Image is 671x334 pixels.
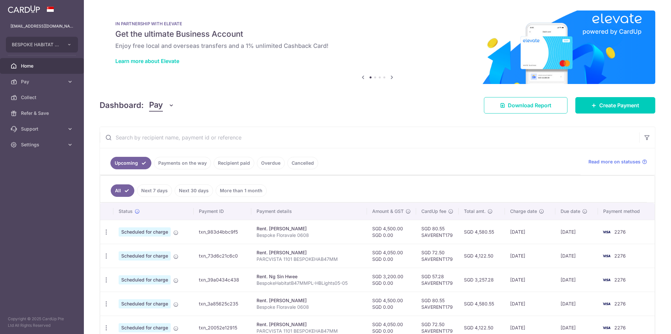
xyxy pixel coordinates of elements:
[194,244,251,268] td: txn_73d6c21c6c0
[10,23,73,30] p: [EMAIL_ADDRESS][DOMAIN_NAME]
[21,110,64,116] span: Refer & Save
[100,99,144,111] h4: Dashboard:
[257,249,362,256] div: Rent. [PERSON_NAME]
[21,126,64,132] span: Support
[115,21,640,26] p: IN PARTNERSHIP WITH ELEVATE
[257,321,362,328] div: Rent. [PERSON_NAME]
[555,268,598,292] td: [DATE]
[599,101,639,109] span: Create Payment
[12,41,60,48] span: BESPOKE HABITAT B47MM PTE. LTD.
[484,97,567,114] a: Download Report
[600,276,613,284] img: Bank Card
[614,325,626,330] span: 2276
[416,268,459,292] td: SGD 57.28 SAVERENT179
[100,10,655,84] img: Renovation banner
[464,208,486,215] span: Total amt.
[251,203,367,220] th: Payment details
[367,244,416,268] td: SGD 4,050.00 SGD 0.00
[119,251,171,261] span: Scheduled for charge
[459,292,505,316] td: SGD 4,580.55
[21,78,64,85] span: Pay
[257,157,285,169] a: Overdue
[115,58,179,64] a: Learn more about Elevate
[111,184,134,197] a: All
[257,280,362,286] p: BespokeHabitatB47MMPL-HBLights05-05
[119,299,171,308] span: Scheduled for charge
[257,304,362,310] p: Bespoke Floravale 0608
[421,208,446,215] span: CardUp fee
[154,157,211,169] a: Payments on the way
[510,208,537,215] span: Charge date
[505,292,556,316] td: [DATE]
[614,229,626,235] span: 2276
[100,127,639,148] input: Search by recipient name, payment id or reference
[110,157,151,169] a: Upcoming
[600,252,613,260] img: Bank Card
[194,220,251,244] td: txn_983d4bbc9f5
[257,256,362,262] p: PARCVISTA 1101 BESPOKEHAB47MM
[555,244,598,268] td: [DATE]
[194,292,251,316] td: txn_3a85625c235
[598,203,655,220] th: Payment method
[175,184,213,197] a: Next 30 days
[119,323,171,332] span: Scheduled for charge
[21,63,64,69] span: Home
[115,29,640,39] h5: Get the ultimate Business Account
[257,297,362,304] div: Rent. [PERSON_NAME]
[372,208,404,215] span: Amount & GST
[8,5,40,13] img: CardUp
[459,268,505,292] td: SGD 3,257.28
[119,208,133,215] span: Status
[459,220,505,244] td: SGD 4,580.55
[149,99,163,112] span: Pay
[257,232,362,239] p: Bespoke Floravale 0608
[21,94,64,101] span: Collect
[600,228,613,236] img: Bank Card
[257,273,362,280] div: Rent. Ng Sin Hwee
[194,203,251,220] th: Payment ID
[21,141,64,148] span: Settings
[588,158,647,165] a: Read more on statuses
[614,301,626,306] span: 2276
[505,244,556,268] td: [DATE]
[555,220,598,244] td: [DATE]
[600,300,613,308] img: Bank Card
[416,292,459,316] td: SGD 80.55 SAVERENT179
[614,277,626,282] span: 2276
[416,220,459,244] td: SGD 80.55 SAVERENT179
[555,292,598,316] td: [DATE]
[614,253,626,259] span: 2276
[119,275,171,284] span: Scheduled for charge
[416,244,459,268] td: SGD 72.50 SAVERENT179
[459,244,505,268] td: SGD 4,122.50
[588,158,641,165] span: Read more on statuses
[6,37,78,52] button: BESPOKE HABITAT B47MM PTE. LTD.
[367,220,416,244] td: SGD 4,500.00 SGD 0.00
[367,268,416,292] td: SGD 3,200.00 SGD 0.00
[287,157,318,169] a: Cancelled
[257,225,362,232] div: Rent. [PERSON_NAME]
[505,220,556,244] td: [DATE]
[119,227,171,237] span: Scheduled for charge
[561,208,580,215] span: Due date
[137,184,172,197] a: Next 7 days
[149,99,174,112] button: Pay
[216,184,267,197] a: More than 1 month
[575,97,655,114] a: Create Payment
[600,324,613,332] img: Bank Card
[505,268,556,292] td: [DATE]
[508,101,551,109] span: Download Report
[194,268,251,292] td: txn_39a0434c438
[214,157,254,169] a: Recipient paid
[367,292,416,316] td: SGD 4,500.00 SGD 0.00
[115,42,640,50] h6: Enjoy free local and overseas transfers and a 1% unlimited Cashback Card!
